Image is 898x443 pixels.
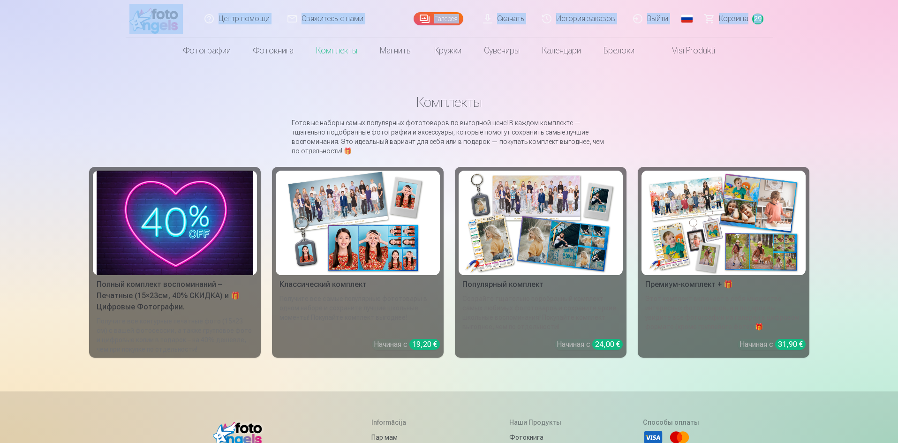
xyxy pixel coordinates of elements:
[416,94,482,110] font: Комплекты
[719,14,748,23] font: Корзина
[643,419,699,426] font: Способы оплаты
[542,45,581,55] font: Календари
[305,38,369,64] a: Комплекты
[97,171,253,275] img: Полный комплект воспоминаний – Печатные (15×23см, 40% СКИДКА) и 🎁 Цифровые Фотографии.
[374,340,407,349] font: Начиная с
[672,45,715,55] font: Visi produkti
[369,38,423,64] a: Магниты
[595,340,620,349] font: 24,00 €
[638,167,809,358] a: Премиум-комплект + 🎁Премиум-комплект + 🎁Этот комплект включает в себя множество интересных фотото...
[645,295,800,330] font: Этот комплект включает в себя множество интересных фототоваров, а в подарок вы увидите все фотогр...
[604,45,634,55] font: Брелоки
[302,14,363,23] font: Свяжитесь с нами
[97,280,240,311] font: Полный комплект воспоминаний – Печатные (15×23см, 40% СКИДКА) и 🎁 Цифровые Фотографии.
[371,434,398,441] font: Пар мам
[484,45,520,55] font: Сувениры
[509,419,561,426] font: Наши продукты
[646,38,726,64] a: Visi produkti
[414,12,463,25] a: Галерея
[380,45,412,55] font: Магниты
[509,434,543,441] font: Фотокнига
[740,340,773,349] font: Начиная с
[272,167,444,358] a: Классический комплектКлассический комплектПолучите все самые популярные фототовары в одном наборе...
[455,167,626,358] a: Популярный комплектПопулярный комплектСоздайте тщательно подобранный комплект самых любимых фотот...
[371,419,406,426] font: Informācija
[253,45,294,55] font: Фотокнига
[645,280,733,289] font: Премиум-комплект + 🎁
[592,38,646,64] a: Брелоки
[434,45,461,55] font: Кружки
[279,280,367,289] font: Классический комплект
[462,171,619,275] img: Популярный комплект
[647,14,668,23] font: Выйти
[473,38,531,64] a: Сувениры
[242,38,305,64] a: Фотокнига
[556,14,615,23] font: История заказов
[219,14,270,23] font: Центр помощи
[462,280,543,289] font: Популярный комплект
[462,295,616,330] font: Создайте тщательно подобранный комплект самых любимых фототоваров и сохраните яркие школьные восп...
[531,38,592,64] a: Календари
[279,171,436,275] img: Классический комплект
[645,171,802,275] img: Премиум-комплект + 🎁
[434,15,458,23] font: Галерея
[778,340,803,349] font: 31,90 €
[292,119,604,155] font: Готовые наборы самых популярных фототоваров по выгодной цене! В каждом комплекте — тщательно подо...
[172,38,242,64] a: Фотографии
[412,340,437,349] font: 19,20 €
[754,15,762,23] font: 29
[279,295,427,321] font: Получите все самые популярные фототовары в одном наборе и сохраните лучшие школьные моменты! Поку...
[129,4,183,34] img: /fa1
[183,45,231,55] font: Фотографии
[97,317,252,353] font: Получите все контурные печатные фото (15×23 см) с вашей фотосессии, а также групповое фото и цифр...
[557,340,590,349] font: Начиная с
[89,167,261,358] a: Полный комплект воспоминаний – Печатные (15×23см, 40% СКИДКА) и 🎁 Цифровые Фотографии.Полный комп...
[497,14,524,23] font: Скачать
[423,38,473,64] a: Кружки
